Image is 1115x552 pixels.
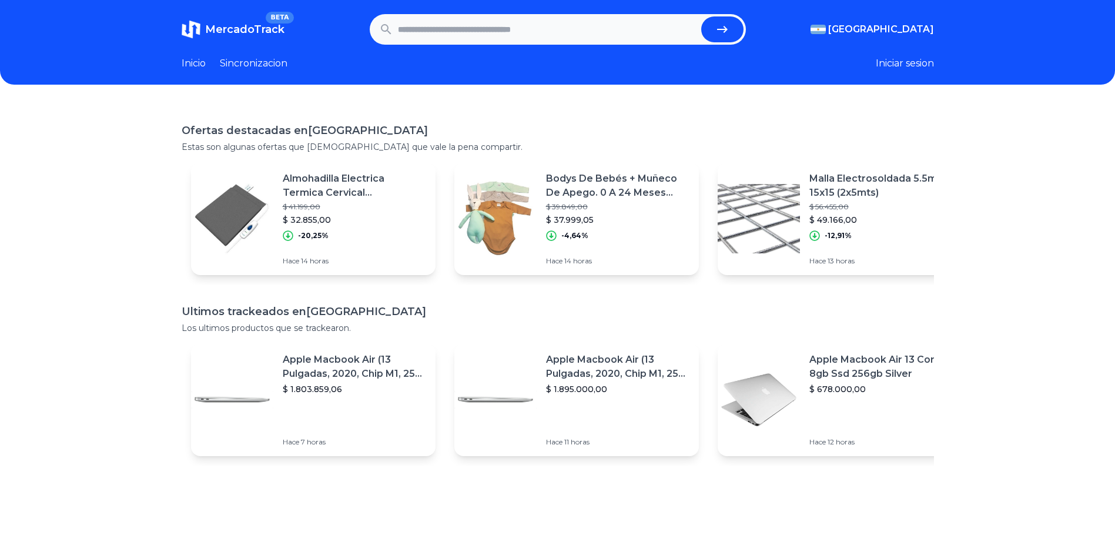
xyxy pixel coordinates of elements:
[809,214,953,226] p: $ 49.166,00
[182,56,206,71] a: Inicio
[283,437,426,447] p: Hace 7 horas
[454,343,699,456] a: Featured imageApple Macbook Air (13 Pulgadas, 2020, Chip M1, 256 Gb De Ssd, 8 Gb De Ram) - Plata$...
[546,437,689,447] p: Hace 11 horas
[205,23,284,36] span: MercadoTrack
[283,383,426,395] p: $ 1.803.859,06
[191,178,273,260] img: Featured image
[546,383,689,395] p: $ 1.895.000,00
[191,162,436,275] a: Featured imageAlmohadilla Electrica Termica Cervical Multifuncion Silfab$ 41.199,00$ 32.855,00-20...
[182,141,934,153] p: Estas son algunas ofertas que [DEMOGRAPHIC_DATA] que vale la pena compartir.
[283,256,426,266] p: Hace 14 horas
[718,359,800,441] img: Featured image
[182,122,934,139] h1: Ofertas destacadas en [GEOGRAPHIC_DATA]
[546,353,689,381] p: Apple Macbook Air (13 Pulgadas, 2020, Chip M1, 256 Gb De Ssd, 8 Gb De Ram) - Plata
[546,172,689,200] p: Bodys De Bebés + Muñeco De Apego. 0 A 24 Meses Pack X 3 Unid
[546,202,689,212] p: $ 39.849,00
[561,231,588,240] p: -4,64%
[182,20,284,39] a: MercadoTrackBETA
[454,162,699,275] a: Featured imageBodys De Bebés + Muñeco De Apego. 0 A 24 Meses Pack X 3 Unid$ 39.849,00$ 37.999,05-...
[182,322,934,334] p: Los ultimos productos que se trackearon.
[718,343,962,456] a: Featured imageApple Macbook Air 13 Core I5 8gb Ssd 256gb Silver$ 678.000,00Hace 12 horas
[809,202,953,212] p: $ 56.455,00
[454,359,537,441] img: Featured image
[809,172,953,200] p: Malla Electrosoldada 5.5mm 15x15 (2x5mts)
[182,303,934,320] h1: Ultimos trackeados en [GEOGRAPHIC_DATA]
[809,256,953,266] p: Hace 13 horas
[876,56,934,71] button: Iniciar sesion
[283,202,426,212] p: $ 41.199,00
[811,25,826,34] img: Argentina
[454,178,537,260] img: Featured image
[191,359,273,441] img: Featured image
[546,256,689,266] p: Hace 14 horas
[220,56,287,71] a: Sincronizacion
[718,162,962,275] a: Featured imageMalla Electrosoldada 5.5mm 15x15 (2x5mts)$ 56.455,00$ 49.166,00-12,91%Hace 13 horas
[191,343,436,456] a: Featured imageApple Macbook Air (13 Pulgadas, 2020, Chip M1, 256 Gb De Ssd, 8 Gb De Ram) - Plata$...
[298,231,329,240] p: -20,25%
[182,20,200,39] img: MercadoTrack
[809,353,953,381] p: Apple Macbook Air 13 Core I5 8gb Ssd 256gb Silver
[811,22,934,36] button: [GEOGRAPHIC_DATA]
[283,353,426,381] p: Apple Macbook Air (13 Pulgadas, 2020, Chip M1, 256 Gb De Ssd, 8 Gb De Ram) - Plata
[546,214,689,226] p: $ 37.999,05
[266,12,293,24] span: BETA
[828,22,934,36] span: [GEOGRAPHIC_DATA]
[718,178,800,260] img: Featured image
[825,231,852,240] p: -12,91%
[809,383,953,395] p: $ 678.000,00
[809,437,953,447] p: Hace 12 horas
[283,214,426,226] p: $ 32.855,00
[283,172,426,200] p: Almohadilla Electrica Termica Cervical Multifuncion Silfab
